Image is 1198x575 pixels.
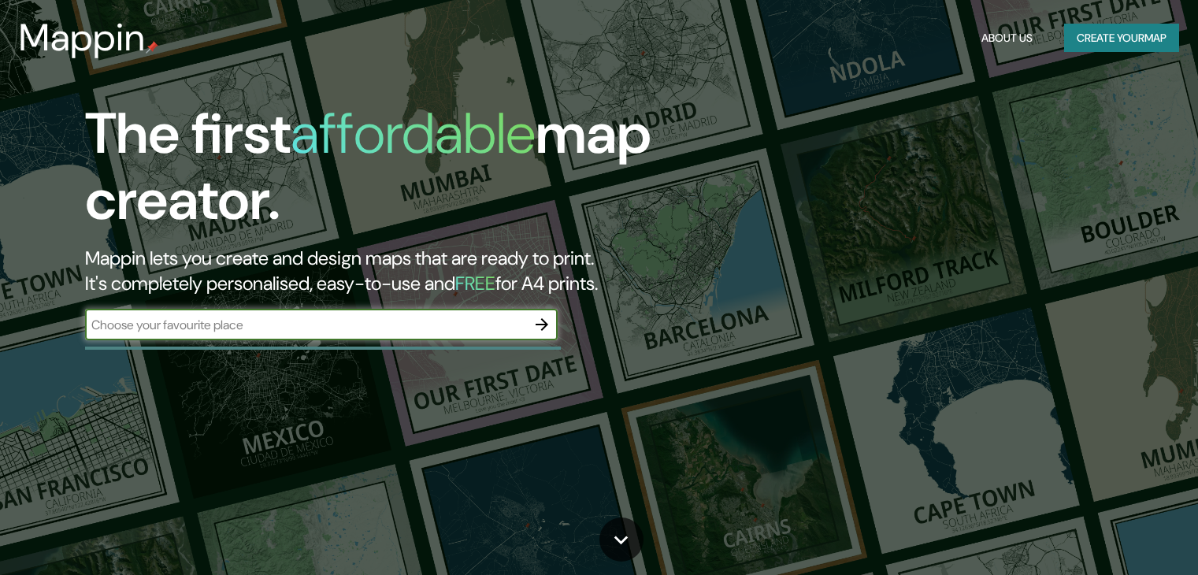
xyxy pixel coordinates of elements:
button: About Us [975,24,1039,53]
h1: The first map creator. [85,101,684,246]
h5: FREE [455,271,495,295]
img: mappin-pin [146,41,158,54]
h2: Mappin lets you create and design maps that are ready to print. It's completely personalised, eas... [85,246,684,296]
button: Create yourmap [1064,24,1179,53]
input: Choose your favourite place [85,316,526,334]
h1: affordable [291,97,536,170]
h3: Mappin [19,16,146,60]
